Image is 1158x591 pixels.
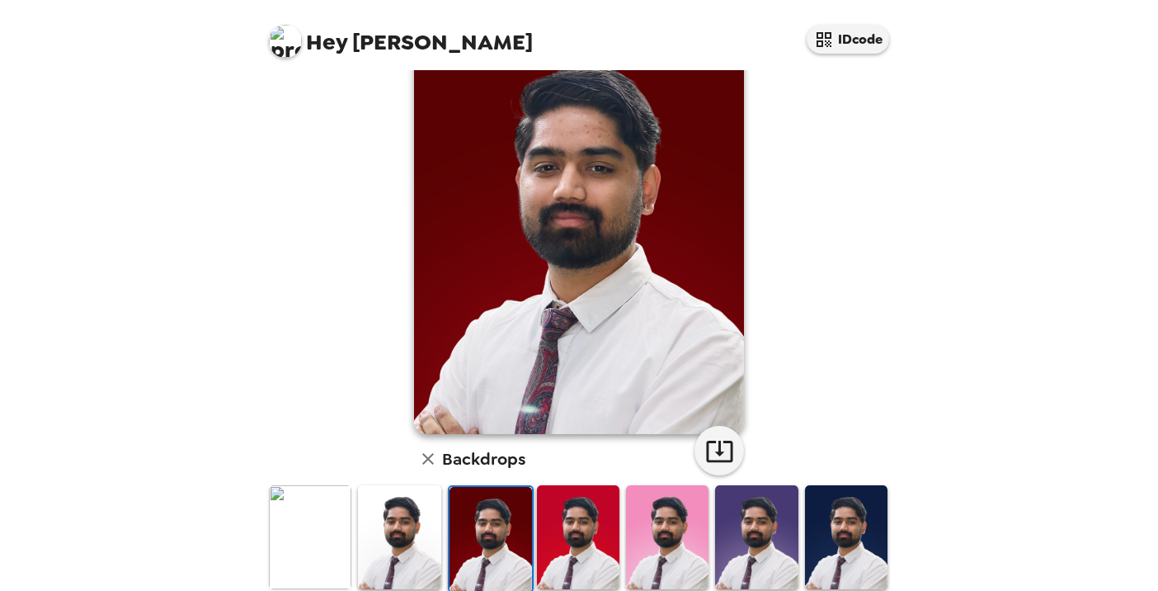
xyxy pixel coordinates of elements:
[442,446,525,472] h6: Backdrops
[807,25,889,54] button: IDcode
[269,485,351,589] img: Original
[306,27,347,57] span: Hey
[414,21,744,434] img: user
[269,25,302,58] img: profile pic
[269,17,533,54] span: [PERSON_NAME]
